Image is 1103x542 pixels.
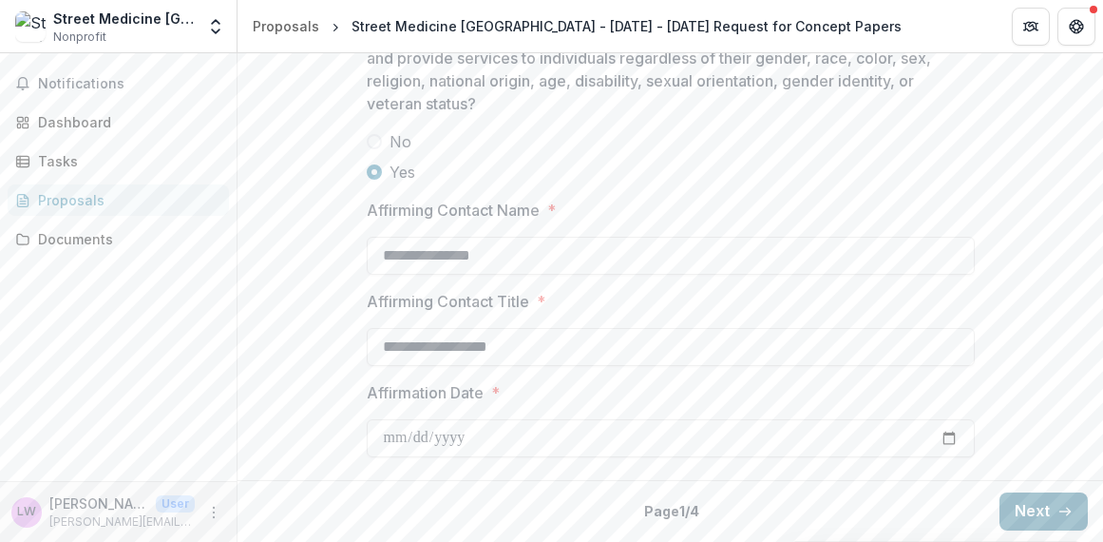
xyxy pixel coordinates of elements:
a: Proposals [8,184,229,216]
div: Lesley Weinstein [17,506,36,518]
button: Next [999,493,1088,531]
span: Yes [390,161,415,184]
span: Notifications [38,76,221,92]
p: Affirmation Date [367,381,484,404]
p: Page 1 / 4 [644,501,699,521]
button: Notifications [8,68,229,99]
button: Open entity switcher [202,8,229,46]
p: Affirming Contact Title [367,290,529,313]
button: Partners [1012,8,1050,46]
a: Dashboard [8,106,229,138]
a: Proposals [245,12,327,40]
p: Affirming Contact Name [367,199,540,222]
div: Documents [38,229,214,249]
button: Get Help [1057,8,1095,46]
span: Nonprofit [53,29,106,46]
div: Tasks [38,151,214,171]
p: [PERSON_NAME] [49,494,148,513]
nav: breadcrumb [245,12,909,40]
div: Street Medicine [GEOGRAPHIC_DATA][PERSON_NAME] [53,9,195,29]
div: Proposals [38,190,214,210]
div: Dashboard [38,112,214,132]
p: User [156,495,195,513]
span: No [390,130,411,153]
a: Tasks [8,145,229,177]
p: [PERSON_NAME][EMAIL_ADDRESS][PERSON_NAME][DOMAIN_NAME] [49,513,195,531]
div: Street Medicine [GEOGRAPHIC_DATA] - [DATE] - [DATE] Request for Concept Papers [352,16,902,36]
p: In both policy and practice does the applicant organization hire and promote staff and provide se... [367,24,947,115]
img: Street Medicine St. Louis [15,11,46,42]
button: More [202,501,225,524]
a: Documents [8,223,229,255]
div: Proposals [253,16,319,36]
